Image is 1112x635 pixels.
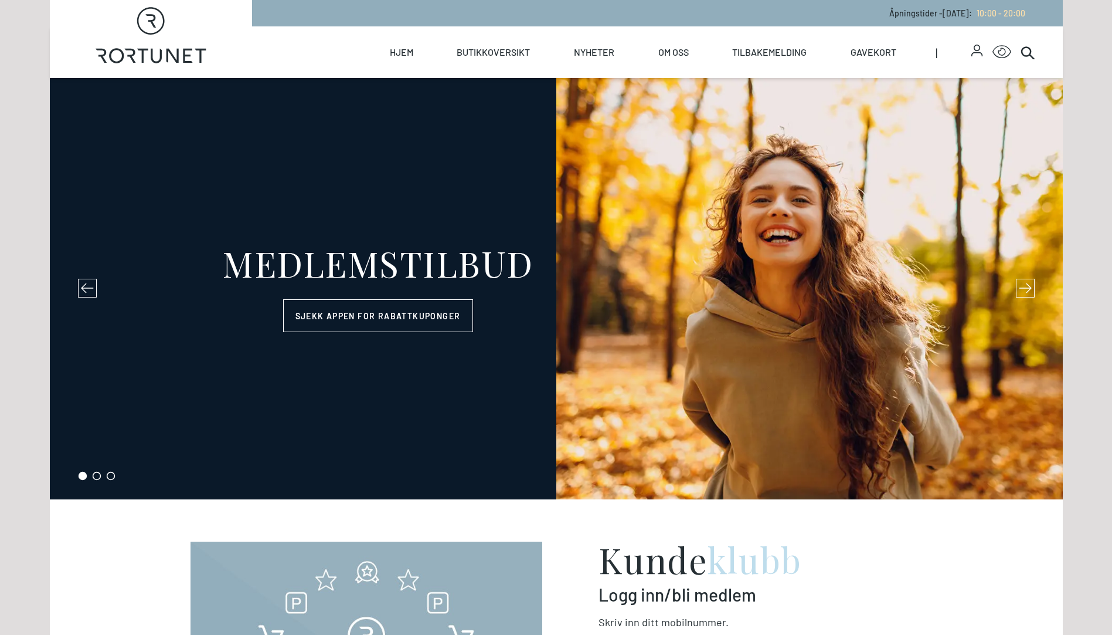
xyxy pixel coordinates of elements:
p: Skriv inn ditt [598,614,922,630]
button: Open Accessibility Menu [992,43,1011,62]
section: carousel-slider [50,78,1063,499]
h2: Kunde [598,542,922,577]
a: Nyheter [574,26,614,78]
p: Logg inn/bli medlem [598,584,922,605]
a: Tilbakemelding [732,26,807,78]
a: Hjem [390,26,413,78]
a: Butikkoversikt [457,26,530,78]
div: slide 1 of 3 [50,78,1063,499]
span: | [936,26,972,78]
a: Om oss [658,26,689,78]
a: Sjekk appen for rabattkuponger [283,299,473,332]
span: 10:00 - 20:00 [977,8,1025,18]
span: Mobilnummer . [661,616,729,629]
span: klubb [708,536,802,583]
a: Gavekort [851,26,896,78]
div: MEDLEMSTILBUD [222,245,533,281]
p: Åpningstider - [DATE] : [889,7,1025,19]
a: 10:00 - 20:00 [972,8,1025,18]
